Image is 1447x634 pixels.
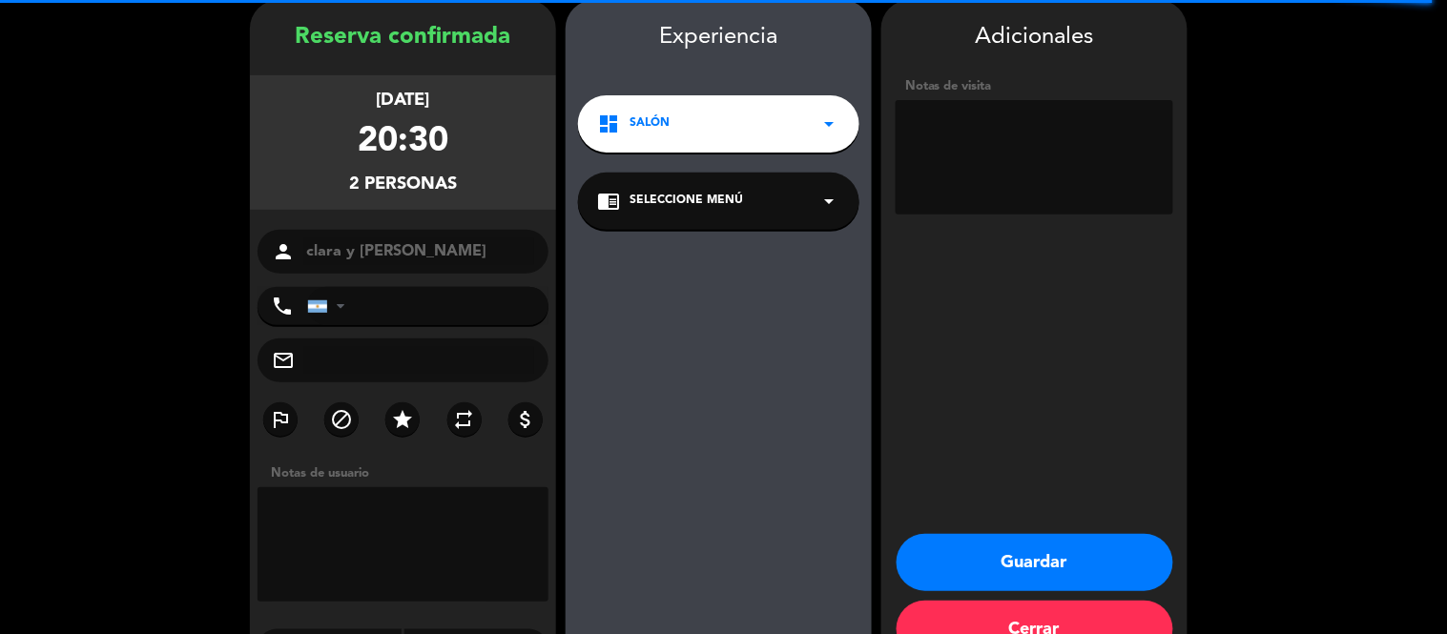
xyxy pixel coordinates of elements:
[250,19,556,56] div: Reserva confirmada
[272,349,295,372] i: mail_outline
[269,408,292,431] i: outlined_flag
[896,76,1173,96] div: Notas de visita
[597,112,620,135] i: dashboard
[597,190,620,213] i: chrome_reader_mode
[453,408,476,431] i: repeat
[261,463,556,483] div: Notas de usuario
[566,19,872,56] div: Experiencia
[630,192,743,211] span: Seleccione Menú
[271,295,294,317] i: phone
[330,408,353,431] i: block
[896,19,1173,56] div: Adicionales
[272,240,295,263] i: person
[817,112,840,135] i: arrow_drop_down
[391,408,414,431] i: star
[897,534,1173,591] button: Guardar
[308,288,352,324] div: Argentina: +54
[630,114,670,133] span: SALÓN
[358,114,448,171] div: 20:30
[817,190,840,213] i: arrow_drop_down
[377,87,430,114] div: [DATE]
[514,408,537,431] i: attach_money
[349,171,457,198] div: 2 personas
